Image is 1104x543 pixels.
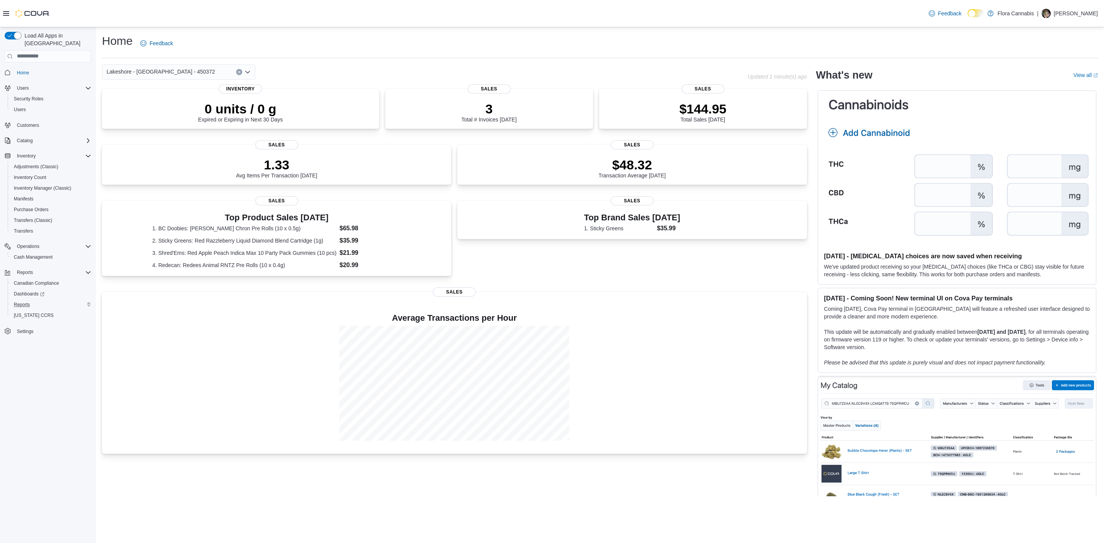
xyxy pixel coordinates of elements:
[11,279,91,288] span: Canadian Compliance
[17,153,36,159] span: Inventory
[11,300,33,309] a: Reports
[2,267,94,278] button: Reports
[14,68,32,77] a: Home
[1073,72,1098,78] a: View allExternal link
[14,136,91,145] span: Catalog
[14,207,49,213] span: Purchase Orders
[824,263,1090,278] p: We've updated product receiving so your [MEDICAL_DATA] choices (like THCa or CBG) stay visible fo...
[17,243,39,249] span: Operations
[17,269,33,276] span: Reports
[14,228,33,234] span: Transfers
[657,224,680,233] dd: $35.99
[8,161,94,172] button: Adjustments (Classic)
[2,241,94,252] button: Operations
[11,173,91,182] span: Inventory Count
[108,313,801,323] h4: Average Transactions per Hour
[8,252,94,262] button: Cash Management
[8,289,94,299] a: Dashboards
[682,84,724,94] span: Sales
[2,120,94,131] button: Customers
[824,252,1090,260] h3: [DATE] - [MEDICAL_DATA] choices are now saved when receiving
[8,310,94,321] button: [US_STATE] CCRS
[11,279,62,288] a: Canadian Compliance
[11,162,91,171] span: Adjustments (Classic)
[8,226,94,236] button: Transfers
[14,121,42,130] a: Customers
[11,205,91,214] span: Purchase Orders
[11,311,57,320] a: [US_STATE] CCRS
[17,138,33,144] span: Catalog
[584,225,654,232] dt: 1. Sticky Greens
[8,204,94,215] button: Purchase Orders
[236,157,317,172] p: 1.33
[14,312,54,318] span: [US_STATE] CCRS
[137,36,176,51] a: Feedback
[14,84,91,93] span: Users
[11,105,29,114] a: Users
[14,174,46,180] span: Inventory Count
[14,242,43,251] button: Operations
[8,94,94,104] button: Security Roles
[8,183,94,194] button: Inventory Manager (Classic)
[11,105,91,114] span: Users
[468,84,511,94] span: Sales
[11,184,91,193] span: Inventory Manager (Classic)
[1054,9,1098,18] p: [PERSON_NAME]
[2,135,94,146] button: Catalog
[598,157,666,179] div: Transaction Average [DATE]
[14,302,30,308] span: Reports
[107,67,215,76] span: Lakeshore - [GEOGRAPHIC_DATA] - 450372
[997,9,1034,18] p: Flora Cannabis
[5,64,91,357] nav: Complex example
[679,101,726,123] div: Total Sales [DATE]
[236,157,317,179] div: Avg Items Per Transaction [DATE]
[11,253,91,262] span: Cash Management
[255,140,298,149] span: Sales
[340,224,401,233] dd: $65.98
[816,69,872,81] h2: What's new
[14,254,53,260] span: Cash Management
[611,140,654,149] span: Sales
[198,101,283,116] p: 0 units / 0 g
[11,94,91,103] span: Security Roles
[11,162,61,171] a: Adjustments (Classic)
[17,122,39,128] span: Customers
[14,217,52,223] span: Transfers (Classic)
[14,120,91,130] span: Customers
[926,6,964,21] a: Feedback
[14,151,91,161] span: Inventory
[1093,73,1098,78] svg: External link
[11,226,91,236] span: Transfers
[340,236,401,245] dd: $35.99
[1037,9,1038,18] p: |
[8,194,94,204] button: Manifests
[198,101,283,123] div: Expired or Expiring in Next 30 Days
[14,68,91,77] span: Home
[21,32,91,47] span: Load All Apps in [GEOGRAPHIC_DATA]
[17,85,29,91] span: Users
[11,311,91,320] span: Washington CCRS
[14,268,91,277] span: Reports
[11,194,36,203] a: Manifests
[15,10,50,17] img: Cova
[611,196,654,205] span: Sales
[11,216,91,225] span: Transfers (Classic)
[14,136,36,145] button: Catalog
[11,194,91,203] span: Manifests
[978,329,1025,335] strong: [DATE] and [DATE]
[461,101,516,123] div: Total # Invoices [DATE]
[14,84,32,93] button: Users
[2,83,94,94] button: Users
[14,280,59,286] span: Canadian Compliance
[824,305,1090,320] p: Coming [DATE], Cova Pay terminal in [GEOGRAPHIC_DATA] will feature a refreshed user interface des...
[255,196,298,205] span: Sales
[461,101,516,116] p: 3
[14,326,91,336] span: Settings
[11,184,74,193] a: Inventory Manager (Classic)
[824,359,1046,366] em: Please be advised that this update is purely visual and does not impact payment functionality.
[102,33,133,49] h1: Home
[152,249,336,257] dt: 3. Shred'Ems: Red Apple Peach Indica Max 10 Party Pack Gummies (10 pcs)
[152,237,336,244] dt: 2. Sticky Greens: Red Razzleberry Liquid Diamond Blend Cartridge (1g)
[938,10,961,17] span: Feedback
[14,196,33,202] span: Manifests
